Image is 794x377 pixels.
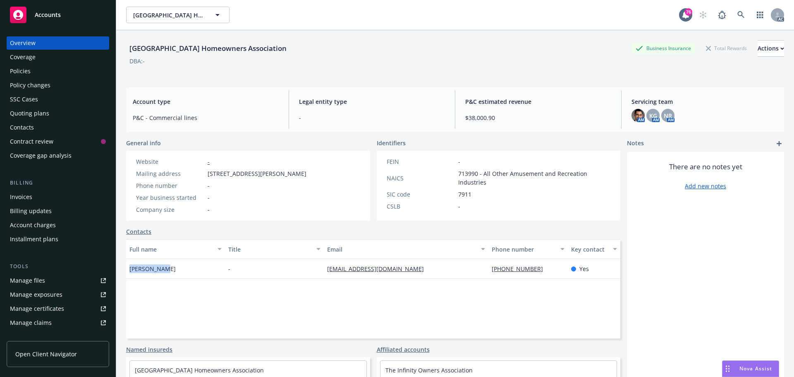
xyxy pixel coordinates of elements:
span: Legal entity type [299,97,445,106]
div: Quoting plans [10,107,49,120]
span: Nova Assist [739,365,772,372]
div: Contract review [10,135,53,148]
span: Yes [579,264,589,273]
div: Policy changes [10,79,50,92]
button: Nova Assist [722,360,779,377]
div: Billing updates [10,204,52,218]
div: Total Rewards [702,43,751,53]
a: Contacts [7,121,109,134]
div: Phone number [492,245,555,254]
div: CSLB [387,202,455,211]
a: Account charges [7,219,109,232]
div: Manage BORs [10,330,49,343]
span: - [299,113,445,122]
a: Report a Bug [714,7,730,23]
div: Coverage [10,50,36,64]
a: Invoices [7,190,109,204]
button: Key contact [568,239,620,259]
button: Email [324,239,488,259]
div: SSC Cases [10,93,38,106]
div: Account charges [10,219,56,232]
span: 713990 - All Other Amusement and Recreation Industries [458,169,611,187]
a: add [774,139,784,149]
span: 7911 [458,190,471,199]
div: Installment plans [10,233,58,246]
div: Contacts [10,121,34,134]
span: Account type [133,97,279,106]
div: Year business started [136,193,204,202]
span: Notes [627,139,644,149]
span: - [458,202,460,211]
a: Policy changes [7,79,109,92]
button: [GEOGRAPHIC_DATA] Homeowners Association [126,7,230,23]
a: Manage files [7,274,109,287]
button: Full name [126,239,225,259]
a: - [208,158,210,166]
a: Switch app [752,7,768,23]
button: Actions [758,40,784,57]
div: Manage files [10,274,45,287]
div: Billing [7,179,109,187]
a: The Infinity Owners Association [385,366,473,374]
span: - [208,205,210,214]
span: P&C - Commercial lines [133,113,279,122]
span: Accounts [35,12,61,18]
span: General info [126,139,161,147]
a: Start snowing [695,7,711,23]
span: - [458,157,460,166]
span: - [208,193,210,202]
button: Phone number [488,239,567,259]
div: Phone number [136,181,204,190]
span: [PERSON_NAME] [129,264,176,273]
a: Named insureds [126,345,172,354]
div: Company size [136,205,204,214]
span: NR [664,111,672,120]
span: Identifiers [377,139,406,147]
div: Manage exposures [10,288,62,301]
div: Full name [129,245,213,254]
div: Actions [758,41,784,56]
a: Add new notes [685,182,726,190]
a: Manage certificates [7,302,109,315]
a: SSC Cases [7,93,109,106]
a: Coverage gap analysis [7,149,109,162]
a: Manage BORs [7,330,109,343]
span: - [228,264,230,273]
div: NAICS [387,174,455,182]
a: Accounts [7,3,109,26]
a: Affiliated accounts [377,345,430,354]
div: Email [327,245,476,254]
span: KG [649,111,657,120]
div: Mailing address [136,169,204,178]
div: [GEOGRAPHIC_DATA] Homeowners Association [126,43,290,54]
img: photo [631,109,645,122]
a: Installment plans [7,233,109,246]
span: [GEOGRAPHIC_DATA] Homeowners Association [133,11,205,19]
span: [STREET_ADDRESS][PERSON_NAME] [208,169,306,178]
div: SIC code [387,190,455,199]
span: $38,000.90 [465,113,611,122]
div: Policies [10,65,31,78]
span: Open Client Navigator [15,350,77,358]
span: Servicing team [631,97,777,106]
div: 76 [685,8,692,16]
div: Key contact [571,245,608,254]
a: Contract review [7,135,109,148]
a: [EMAIL_ADDRESS][DOMAIN_NAME] [327,265,430,273]
span: P&C estimated revenue [465,97,611,106]
div: Tools [7,262,109,271]
div: Invoices [10,190,32,204]
a: Coverage [7,50,109,64]
a: Search [733,7,749,23]
a: Quoting plans [7,107,109,120]
span: There are no notes yet [669,162,742,172]
div: Website [136,157,204,166]
a: Billing updates [7,204,109,218]
div: Coverage gap analysis [10,149,72,162]
div: Manage certificates [10,302,64,315]
div: Business Insurance [631,43,695,53]
div: FEIN [387,157,455,166]
span: - [208,181,210,190]
a: [GEOGRAPHIC_DATA] Homeowners Association [135,366,264,374]
a: Manage claims [7,316,109,329]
